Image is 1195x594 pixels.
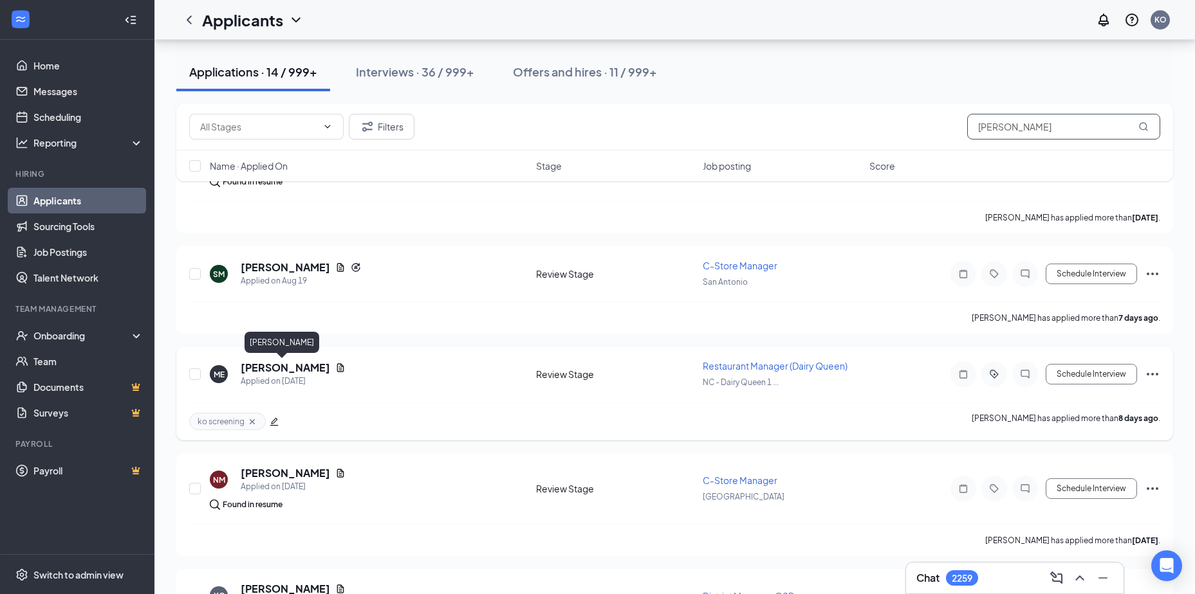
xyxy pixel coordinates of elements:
img: search.bf7aa3482b7795d4f01b.svg [210,500,220,510]
a: Scheduling [33,104,144,130]
svg: Ellipses [1145,266,1160,282]
h5: [PERSON_NAME] [241,260,330,274]
span: C-Store Manager [703,260,777,271]
b: 8 days ago [1118,413,1158,423]
svg: Analysis [15,136,28,149]
div: NM [213,474,225,485]
button: Filter Filters [349,114,414,139]
div: Review Stage [536,267,695,280]
a: DocumentsCrown [33,374,144,400]
span: [GEOGRAPHIC_DATA] [703,492,784,501]
div: SM [213,269,225,280]
div: Applied on [DATE] [241,375,346,388]
a: Messages [33,78,144,104]
svg: Ellipses [1145,366,1160,382]
span: ko screening [198,416,245,427]
a: Applicants [33,188,144,213]
svg: ChevronLeft [181,12,197,28]
div: Switch to admin view [33,568,124,581]
div: Interviews · 36 / 999+ [356,64,474,80]
input: Search in applications [967,114,1160,139]
a: Job Postings [33,239,144,265]
a: SurveysCrown [33,400,144,426]
div: Onboarding [33,329,133,342]
svg: Ellipses [1145,481,1160,496]
svg: Reapply [351,262,361,273]
svg: Settings [15,568,28,581]
div: Payroll [15,438,141,449]
button: Minimize [1093,568,1113,588]
a: Talent Network [33,265,144,291]
svg: ChevronDown [288,12,304,28]
h1: Applicants [202,9,283,31]
button: Schedule Interview [1046,364,1137,384]
svg: QuestionInfo [1124,12,1140,28]
span: Restaurant Manager (Dairy Queen) [703,360,848,372]
span: NC - Dairy Queen 1 ... [703,377,779,387]
svg: ComposeMessage [1049,570,1064,586]
button: Schedule Interview [1046,264,1137,284]
b: 7 days ago [1118,313,1158,323]
svg: Note [956,369,971,379]
div: [PERSON_NAME] [245,332,319,353]
a: Home [33,53,144,78]
input: All Stages [200,120,317,134]
svg: Note [956,269,971,279]
a: PayrollCrown [33,458,144,483]
svg: ActiveTag [987,369,1002,379]
svg: ChevronDown [322,122,333,132]
span: San Antonio [703,277,748,287]
p: [PERSON_NAME] has applied more than . [985,535,1160,546]
button: ComposeMessage [1046,568,1067,588]
a: Sourcing Tools [33,213,144,239]
button: Schedule Interview [1046,478,1137,499]
svg: Document [335,262,346,273]
div: KO [1154,14,1167,25]
svg: Document [335,468,346,478]
p: [PERSON_NAME] has applied more than . [972,413,1160,430]
svg: Collapse [124,14,137,26]
svg: Document [335,363,346,373]
p: [PERSON_NAME] has applied more than . [985,212,1160,223]
h5: [PERSON_NAME] [241,466,330,480]
svg: Tag [987,269,1002,279]
div: 2259 [952,573,972,584]
span: Name · Applied On [210,159,288,172]
h3: Chat [916,571,940,585]
svg: Tag [987,483,1002,494]
svg: ChatInactive [1017,269,1033,279]
svg: Notifications [1096,12,1111,28]
b: [DATE] [1132,535,1158,545]
p: [PERSON_NAME] has applied more than . [972,312,1160,323]
svg: ChatInactive [1017,483,1033,494]
span: edit [270,417,279,426]
svg: Note [956,483,971,494]
div: Team Management [15,303,141,314]
svg: ChatInactive [1017,369,1033,379]
span: Stage [536,159,562,172]
div: Applied on [DATE] [241,480,346,493]
div: Offers and hires · 11 / 999+ [513,64,657,80]
b: [DATE] [1132,213,1158,222]
div: Review Stage [536,368,695,381]
svg: Minimize [1095,570,1111,586]
a: Team [33,348,144,374]
span: Job posting [703,159,751,172]
div: Open Intercom Messenger [1151,550,1182,581]
svg: Cross [247,417,257,427]
div: Reporting [33,136,144,149]
div: Hiring [15,168,141,179]
h5: [PERSON_NAME] [241,361,330,375]
svg: WorkstreamLogo [14,13,27,26]
div: Review Stage [536,482,695,495]
div: Found in resume [223,498,283,511]
div: Applications · 14 / 999+ [189,64,317,80]
div: Applied on Aug 19 [241,274,361,287]
button: ChevronUp [1070,568,1090,588]
svg: MagnifyingGlass [1138,122,1149,132]
svg: UserCheck [15,329,28,342]
svg: Document [335,584,346,594]
span: C-Store Manager [703,474,777,486]
div: ME [214,369,225,380]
